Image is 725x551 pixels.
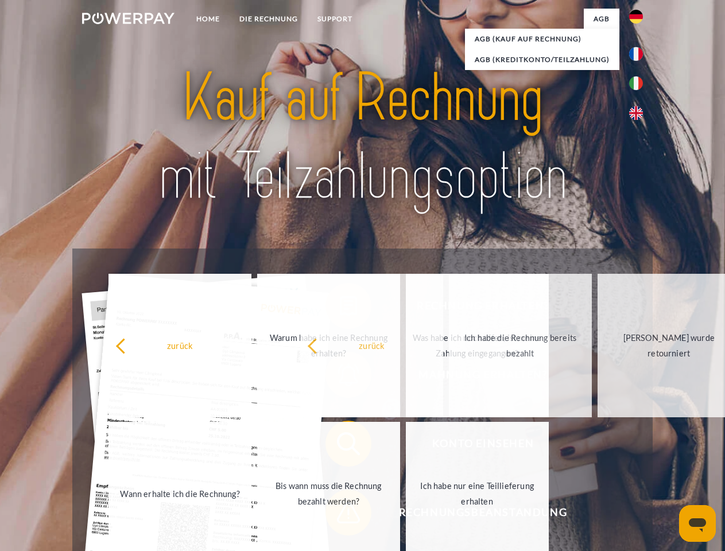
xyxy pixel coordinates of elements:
[187,9,230,29] a: Home
[629,10,643,24] img: de
[82,13,175,24] img: logo-powerpay-white.svg
[413,478,542,509] div: Ich habe nur eine Teillieferung erhalten
[110,55,615,220] img: title-powerpay_de.svg
[465,49,619,70] a: AGB (Kreditkonto/Teilzahlung)
[629,47,643,61] img: fr
[308,9,362,29] a: SUPPORT
[230,9,308,29] a: DIE RECHNUNG
[629,106,643,120] img: en
[456,330,585,361] div: Ich habe die Rechnung bereits bezahlt
[264,478,393,509] div: Bis wann muss die Rechnung bezahlt werden?
[115,486,245,501] div: Wann erhalte ich die Rechnung?
[465,29,619,49] a: AGB (Kauf auf Rechnung)
[629,76,643,90] img: it
[307,337,436,353] div: zurück
[679,505,716,542] iframe: Schaltfläche zum Öffnen des Messaging-Fensters
[264,330,393,361] div: Warum habe ich eine Rechnung erhalten?
[584,9,619,29] a: agb
[115,337,245,353] div: zurück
